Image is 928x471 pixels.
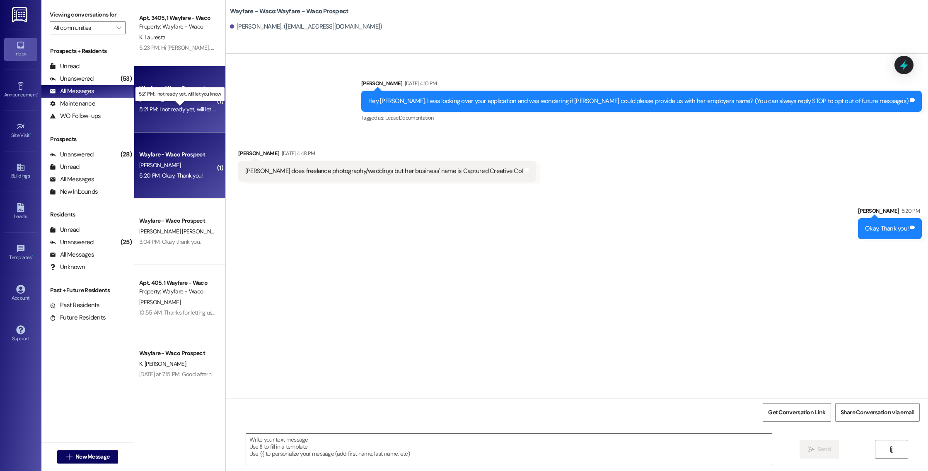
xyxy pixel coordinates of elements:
[50,99,95,108] div: Maintenance
[4,38,37,60] a: Inbox
[361,79,922,91] div: [PERSON_NAME]
[139,298,181,306] span: [PERSON_NAME]
[37,91,38,96] span: •
[139,22,216,31] div: Property: Wayfare - Waco
[888,446,894,453] i: 
[50,8,126,21] label: Viewing conversations for
[41,47,134,55] div: Prospects + Residents
[139,309,330,316] div: 10:55 AM: Thanks for letting us know, I will have maintenance take a look at that!
[41,210,134,219] div: Residents
[139,14,216,22] div: Apt. 3405, 1 Wayfare - Waco
[4,242,37,264] a: Templates •
[50,175,94,184] div: All Messages
[41,135,134,144] div: Prospects
[118,72,134,85] div: (53)
[230,22,382,31] div: [PERSON_NAME]. ([EMAIL_ADDRESS][DOMAIN_NAME])
[808,446,814,453] i: 
[50,301,100,310] div: Past Residents
[858,207,922,218] div: [PERSON_NAME]
[66,454,72,460] i: 
[57,450,118,464] button: New Message
[763,403,831,422] button: Get Conversation Link
[53,21,112,34] input: All communities
[139,91,221,98] p: 5:21 PM: I not ready yet, will let you know
[139,172,203,179] div: 5:20 PM: Okay, Thank you!
[139,370,908,378] div: [DATE] at 7:15 PM: Good afternoon [PERSON_NAME], your application passed. Unfortunately the earli...
[4,282,37,305] a: Account
[50,187,98,196] div: New Inbounds
[139,238,201,245] div: 3:04 PM: Okay thank you.
[139,44,362,51] div: 5:23 PM: Hi [PERSON_NAME], thank you for letting us know, we did get it taken care of [DATE].
[238,149,536,161] div: [PERSON_NAME]
[32,253,33,259] span: •
[118,236,134,249] div: (25)
[50,263,85,272] div: Unknown
[139,216,216,225] div: Wayfare - Waco Prospect
[399,114,434,121] span: Documentation
[50,238,94,247] div: Unanswered
[30,131,31,137] span: •
[75,452,109,461] span: New Message
[818,445,831,454] span: Send
[139,228,223,235] span: [PERSON_NAME] [PERSON_NAME]
[50,62,80,71] div: Unread
[50,150,94,159] div: Unanswered
[50,313,106,322] div: Future Residents
[50,87,94,96] div: All Messages
[4,323,37,345] a: Support
[245,167,523,175] div: [PERSON_NAME] does freelance photography/weddings but her business' name is Captured Creative Co!
[50,250,94,259] div: All Messages
[139,279,216,287] div: Apt. 405, 1 Wayfare - Waco
[116,24,121,31] i: 
[899,207,920,215] div: 5:20 PM
[865,224,909,233] div: Okay, Thank you!
[139,106,235,113] div: 5:21 PM: I not ready yet, will let you know
[280,149,315,158] div: [DATE] 4:48 PM
[41,286,134,295] div: Past + Future Residents
[139,349,216,358] div: Wayfare - Waco Prospect
[230,7,349,16] b: Wayfare - Waco: Wayfare - Waco Prospect
[50,226,80,234] div: Unread
[768,408,825,417] span: Get Conversation Link
[139,360,186,368] span: K. [PERSON_NAME]
[118,148,134,161] div: (28)
[403,79,437,88] div: [DATE] 4:10 PM
[50,112,101,120] div: WO Follow-ups
[385,114,399,121] span: Lease ,
[4,120,37,142] a: Site Visit •
[4,160,37,183] a: Buildings
[139,95,181,103] span: [PERSON_NAME]
[139,34,165,41] span: K. Lauresta
[139,287,216,296] div: Property: Wayfare - Waco
[361,112,922,124] div: Tagged as:
[139,150,216,159] div: Wayfare - Waco Prospect
[139,161,181,169] span: [PERSON_NAME]
[841,408,914,417] span: Share Conversation via email
[12,7,29,22] img: ResiDesk Logo
[800,440,840,459] button: Send
[4,201,37,223] a: Leads
[368,97,909,106] div: Hey [PERSON_NAME], I was looking over your application and was wondering if [PERSON_NAME] could p...
[50,74,94,83] div: Unanswered
[50,163,80,171] div: Unread
[835,403,920,422] button: Share Conversation via email
[139,84,216,93] div: Wayfare - Waco Prospect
